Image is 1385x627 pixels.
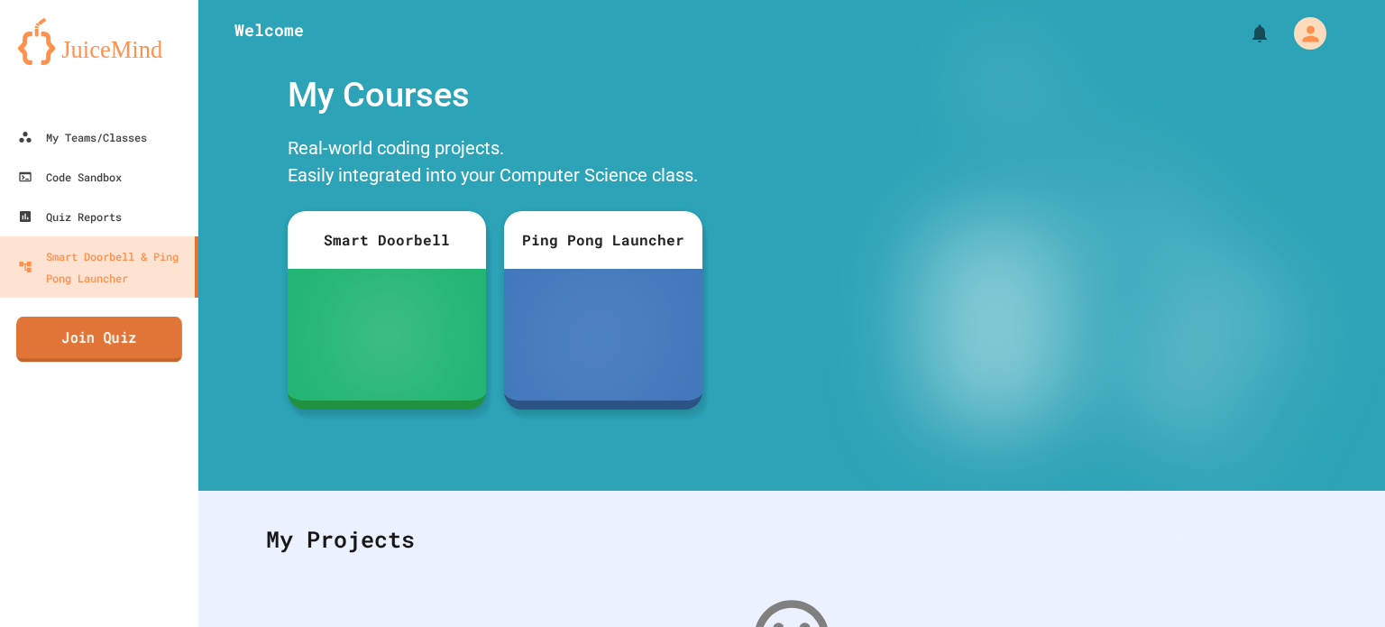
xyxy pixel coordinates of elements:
[279,130,711,198] div: Real-world coding projects. Easily integrated into your Computer Science class.
[362,299,413,371] img: sdb-white.svg
[1275,13,1331,54] div: My Account
[248,504,1335,575] div: My Projects
[564,299,644,371] img: ppl-with-ball.png
[18,126,147,148] div: My Teams/Classes
[16,317,182,362] a: Join Quiz
[18,206,122,227] div: Quiz Reports
[847,60,1330,473] img: banner-image-my-projects.png
[18,18,180,65] img: logo-orange.svg
[18,166,122,188] div: Code Sandbox
[279,60,711,130] div: My Courses
[18,245,188,289] div: Smart Doorbell & Ping Pong Launcher
[504,211,702,269] div: Ping Pong Launcher
[1215,18,1275,49] div: My Notifications
[288,211,486,269] div: Smart Doorbell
